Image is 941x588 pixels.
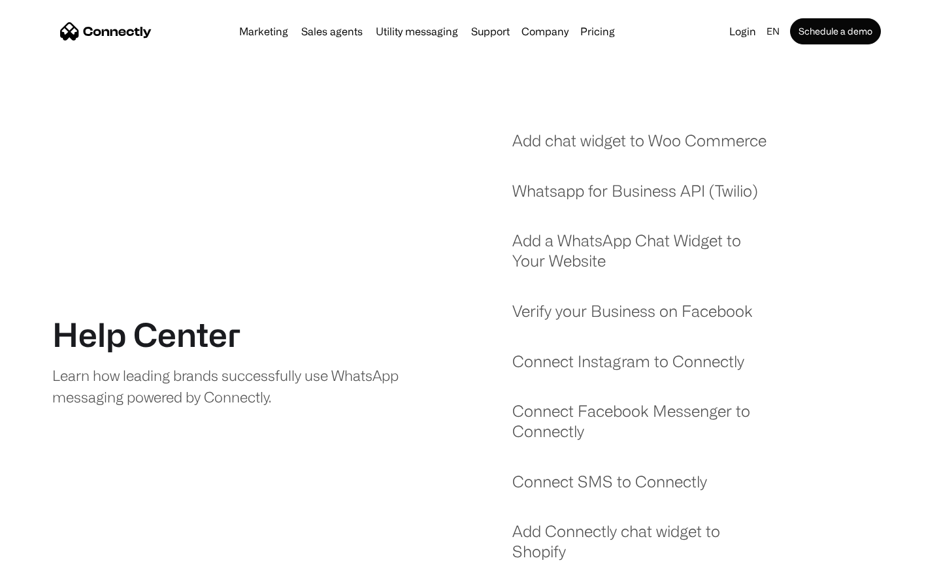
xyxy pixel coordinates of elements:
div: en [767,22,780,41]
a: Whatsapp for Business API (Twilio) [512,181,758,214]
a: Utility messaging [371,26,463,37]
a: Add Connectly chat widget to Shopify [512,521,776,574]
div: Learn how leading brands successfully use WhatsApp messaging powered by Connectly. [52,365,410,408]
a: Connect Instagram to Connectly [512,351,744,385]
a: Schedule a demo [790,18,881,44]
a: Support [466,26,515,37]
a: Login [724,22,761,41]
h1: Help Center [52,315,240,354]
a: Add a WhatsApp Chat Widget to Your Website [512,231,776,284]
a: Add chat widget to Woo Commerce [512,131,767,164]
a: Connect SMS to Connectly [512,472,707,505]
a: Verify your Business on Facebook [512,301,753,335]
a: Sales agents [296,26,368,37]
div: Company [521,22,569,41]
aside: Language selected: English [13,564,78,583]
a: Marketing [234,26,293,37]
a: Connect Facebook Messenger to Connectly [512,401,776,454]
ul: Language list [26,565,78,583]
a: Pricing [575,26,620,37]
